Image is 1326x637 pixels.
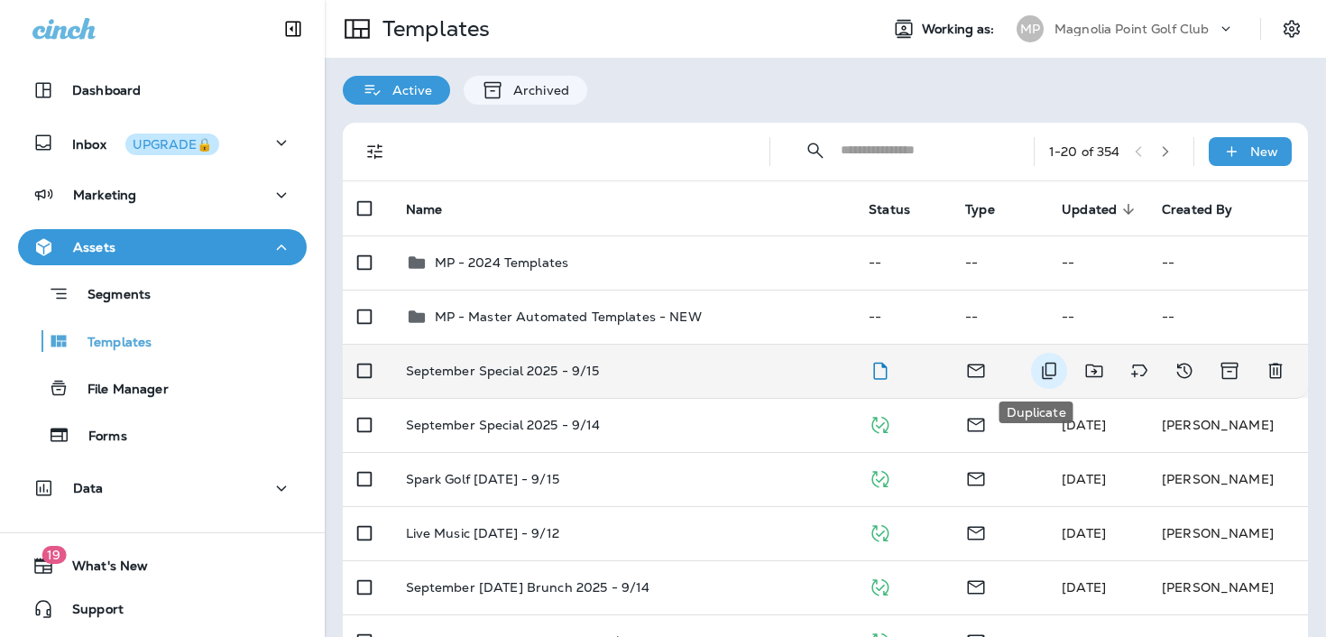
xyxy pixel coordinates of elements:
button: Collapse Sidebar [268,11,318,47]
span: Jake Hopkins [1062,471,1106,487]
span: Jake Hopkins [1062,525,1106,541]
button: Data [18,470,307,506]
button: File Manager [18,369,307,407]
p: File Manager [69,382,169,399]
td: -- [951,290,1047,344]
span: Status [869,201,934,217]
span: Email [965,415,987,431]
p: Archived [504,83,569,97]
p: Active [383,83,432,97]
p: Data [73,481,104,495]
button: InboxUPGRADE🔒 [18,125,307,161]
span: 19 [41,546,66,564]
p: Magnolia Point Golf Club [1054,22,1209,36]
button: Archive [1211,353,1248,389]
span: Type [965,201,1018,217]
button: Delete [1257,353,1294,389]
span: Support [54,602,124,623]
button: Move to folder [1076,353,1112,389]
span: Published [869,577,891,594]
p: September Special 2025 - 9/15 [406,364,600,378]
button: Templates [18,322,307,360]
td: -- [1047,290,1147,344]
button: Dashboard [18,72,307,108]
p: New [1250,144,1278,159]
span: Updated [1062,202,1117,217]
div: MP [1017,15,1044,42]
button: Settings [1275,13,1308,45]
button: Marketing [18,177,307,213]
span: Published [869,523,891,540]
p: Forms [70,429,127,446]
p: MP - 2024 Templates [435,255,569,270]
button: Support [18,591,307,627]
span: Email [965,469,987,485]
button: View Changelog [1166,353,1202,389]
span: Jake Hopkins [1062,579,1106,595]
td: [PERSON_NAME] [1147,506,1308,560]
p: Templates [375,15,490,42]
button: Forms [18,416,307,454]
p: Dashboard [72,83,141,97]
button: Duplicate [1031,353,1067,389]
span: Email [965,523,987,540]
button: Assets [18,229,307,265]
span: Draft [869,361,891,377]
p: September [DATE] Brunch 2025 - 9/14 [406,580,650,595]
p: Inbox [72,134,219,152]
p: Marketing [73,188,136,202]
p: Assets [73,240,115,254]
span: Published [869,469,891,485]
span: Created By [1162,202,1232,217]
p: September Special 2025 - 9/14 [406,418,601,432]
p: Segments [69,287,151,305]
div: UPGRADE🔒 [133,138,212,151]
td: [PERSON_NAME] [1147,398,1308,452]
span: Name [406,201,466,217]
button: Collapse Search [797,133,833,169]
button: Add tags [1121,353,1157,389]
td: -- [951,235,1047,290]
td: [PERSON_NAME] [1147,452,1308,506]
td: -- [1047,235,1147,290]
td: -- [854,235,951,290]
p: Live Music [DATE] - 9/12 [406,526,559,540]
span: What's New [54,559,148,580]
span: Email [965,577,987,594]
button: Filters [357,134,393,170]
button: UPGRADE🔒 [125,134,219,155]
span: Status [869,202,910,217]
td: -- [1147,235,1308,290]
p: Templates [69,335,152,352]
td: [PERSON_NAME] [1147,560,1308,614]
span: Email [965,361,987,377]
span: Created By [1162,201,1256,217]
button: Segments [18,274,307,313]
div: Duplicate [999,402,1073,423]
p: MP - Master Automated Templates - NEW [435,309,702,324]
td: -- [1147,290,1308,344]
div: 1 - 20 of 354 [1049,144,1120,159]
span: Type [965,202,995,217]
span: Name [406,202,443,217]
span: Published [869,415,891,431]
button: 19What's New [18,548,307,584]
td: -- [854,290,951,344]
span: Working as: [922,22,999,37]
p: Spark Golf [DATE] - 9/15 [406,472,559,486]
span: Jake Hopkins [1062,417,1106,433]
span: Updated [1062,201,1140,217]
